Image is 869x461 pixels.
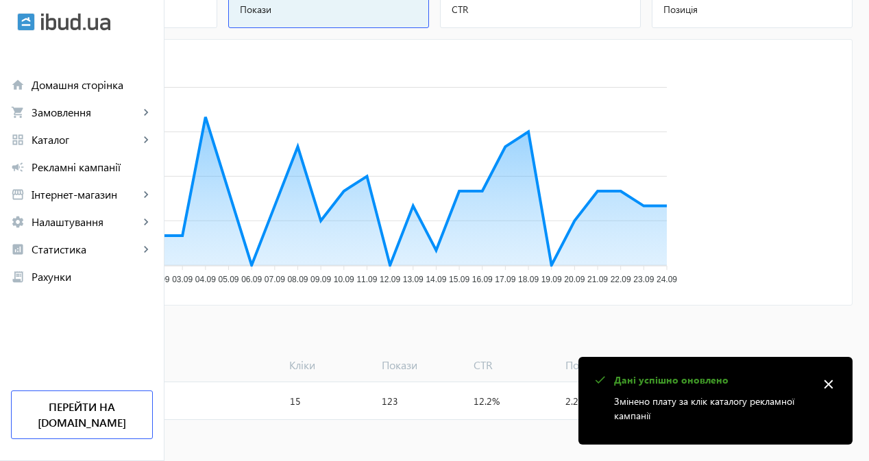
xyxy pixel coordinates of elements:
tspan: 18.09 [518,275,539,284]
span: Кліки [284,358,376,373]
tspan: 06.09 [241,275,262,284]
tspan: 14.09 [426,275,446,284]
mat-icon: campaign [11,160,25,174]
span: Налаштування [32,215,139,229]
span: 2.28 [565,395,584,408]
mat-icon: keyboard_arrow_right [139,133,153,147]
tspan: 10.09 [334,275,354,284]
span: Рахунки [32,270,153,284]
span: Позиція [560,358,652,373]
mat-icon: keyboard_arrow_right [139,215,153,229]
tspan: 13.09 [403,275,424,284]
tspan: 20.09 [564,275,585,284]
span: Покази [240,3,417,16]
tspan: 23.09 [633,275,654,284]
span: Інтернет-магазин [32,188,139,201]
tspan: 19.09 [541,275,562,284]
tspan: 05.09 [218,275,238,284]
span: Покази [376,358,468,373]
span: Позиція [663,3,841,16]
span: Домашня сторінка [32,78,153,92]
span: CTR [468,358,560,373]
tspan: 17.09 [495,275,515,284]
mat-icon: receipt_long [11,270,25,284]
tspan: 22.09 [611,275,631,284]
span: Рекламні кампанії [32,160,153,174]
tspan: 04.09 [195,275,216,284]
tspan: 08.09 [287,275,308,284]
span: 15 [290,395,301,408]
mat-icon: home [11,78,25,92]
span: CTR [452,3,629,16]
tspan: 16.09 [472,275,493,284]
mat-icon: keyboard_arrow_right [139,105,153,119]
span: 123 [382,395,398,408]
img: ibud.svg [17,13,35,31]
span: 12.2% [474,395,500,408]
mat-icon: grid_view [11,133,25,147]
mat-icon: storefront [11,188,25,201]
span: Статистика [32,242,139,256]
tspan: 03.09 [172,275,193,284]
tspan: 24.09 [657,275,677,284]
mat-icon: shopping_cart [11,105,25,119]
mat-icon: keyboard_arrow_right [139,242,153,256]
mat-icon: settings [11,215,25,229]
mat-icon: keyboard_arrow_right [139,188,153,201]
tspan: 09.09 [310,275,331,284]
tspan: 12.09 [380,275,400,284]
mat-icon: analytics [11,242,25,256]
span: Каталог [32,133,139,147]
tspan: 07.09 [265,275,285,284]
tspan: 11.09 [356,275,377,284]
img: ibud_text.svg [41,13,110,31]
tspan: 21.09 [587,275,608,284]
tspan: 15.09 [449,275,469,284]
a: Перейти на [DOMAIN_NAME] [11,390,153,439]
span: Замовлення [32,105,139,119]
